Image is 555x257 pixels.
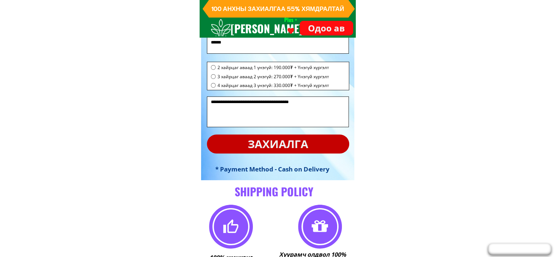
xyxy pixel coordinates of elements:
h3: [PERSON_NAME] NANO [231,20,312,55]
h3: SHIPPING POLICY [185,183,363,200]
span: 4 хайрцаг аваад 3 үнэгүй: 330.000₮ + Үнэгүй хүргэлт [217,82,329,89]
span: 3 хайрцаг аваад 2 үнэгүй: 270.000₮ + Үнэгүй хүргэлт [217,73,329,80]
p: Одоо ав [297,20,355,36]
span: 2 хайрцаг аваад 1 үнэгүй: 190.000₮ + Үнэгүй хүргэлт [217,64,329,71]
h3: * Payment Method - Cash on Delivery [215,164,342,174]
p: захиалга [201,134,354,155]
